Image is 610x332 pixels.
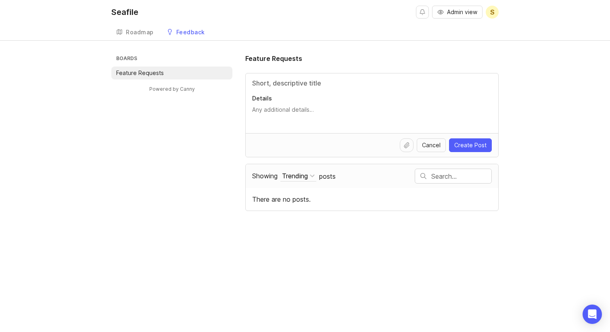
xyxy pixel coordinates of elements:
[280,171,316,182] button: Showing
[245,54,302,63] h1: Feature Requests
[252,78,492,88] input: Title
[490,7,495,17] span: S
[252,172,278,180] span: Showing
[176,29,205,35] div: Feedback
[416,6,429,19] button: Notifications
[583,305,602,324] div: Open Intercom Messenger
[422,141,441,149] span: Cancel
[252,106,492,122] textarea: Details
[148,84,196,94] a: Powered by Canny
[282,171,308,180] div: Trending
[246,188,498,211] div: There are no posts.
[111,24,159,41] a: Roadmap
[252,94,492,102] p: Details
[319,172,336,181] span: posts
[111,67,232,79] a: Feature Requests
[447,8,477,16] span: Admin view
[116,69,164,77] p: Feature Requests
[432,6,483,19] button: Admin view
[449,138,492,152] button: Create Post
[115,54,232,65] h3: Boards
[417,138,446,152] button: Cancel
[162,24,210,41] a: Feedback
[431,172,491,181] input: Search…
[486,6,499,19] button: S
[126,29,154,35] div: Roadmap
[454,141,487,149] span: Create Post
[111,8,138,16] div: Seafile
